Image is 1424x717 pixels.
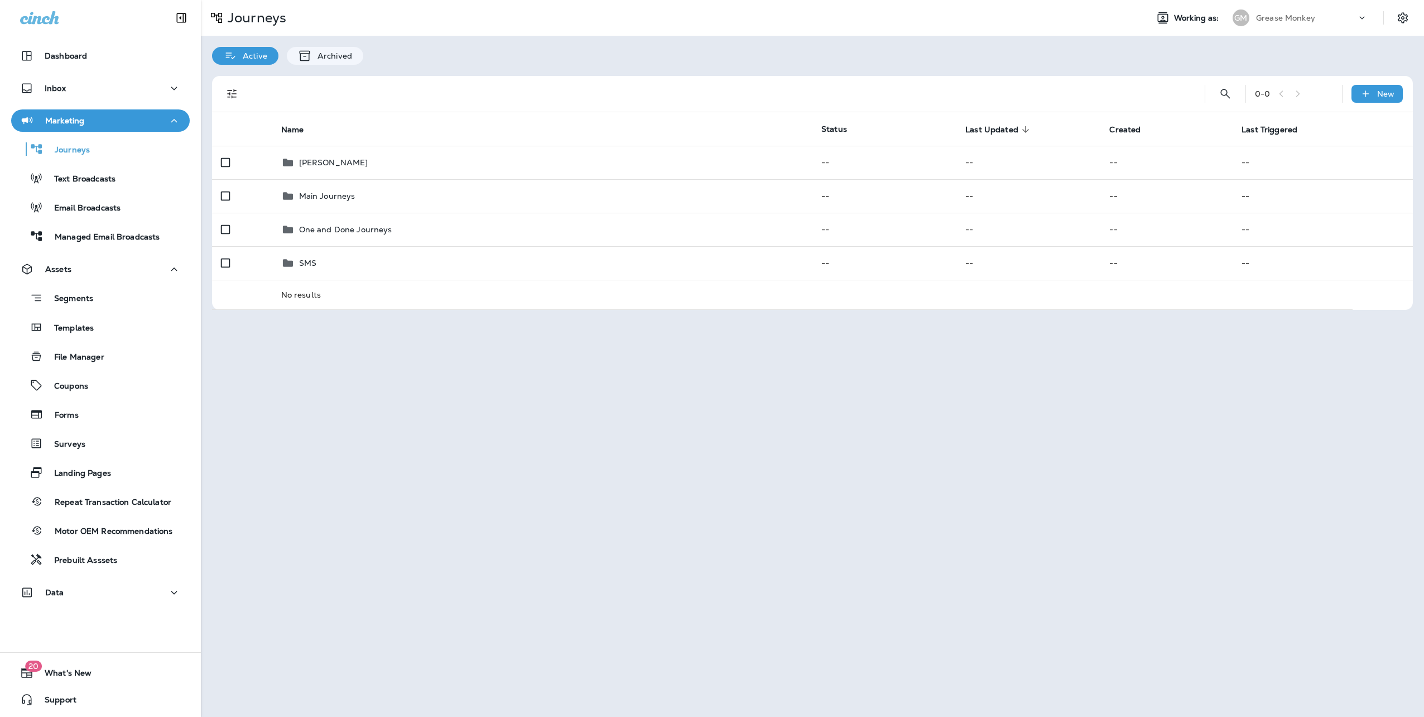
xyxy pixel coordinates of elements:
[11,490,190,513] button: Repeat Transaction Calculator
[43,203,121,214] p: Email Broadcasts
[11,316,190,339] button: Templates
[281,125,304,135] span: Name
[1109,125,1141,135] span: Created
[1233,9,1249,26] div: GM
[821,124,847,134] span: Status
[44,498,171,508] p: Repeat Transaction Calculator
[812,179,956,213] td: --
[1255,89,1270,98] div: 0 - 0
[11,461,190,484] button: Landing Pages
[45,51,87,60] p: Dashboard
[299,225,392,234] p: One and Done Journeys
[43,323,94,334] p: Templates
[237,51,267,60] p: Active
[44,232,160,243] p: Managed Email Broadcasts
[11,689,190,711] button: Support
[956,213,1100,246] td: --
[44,410,79,421] p: Forms
[11,195,190,219] button: Email Broadcasts
[45,265,71,274] p: Assets
[223,9,286,26] p: Journeys
[11,374,190,397] button: Coupons
[11,166,190,190] button: Text Broadcasts
[1233,146,1413,179] td: --
[1377,89,1394,98] p: New
[44,145,90,156] p: Journeys
[812,146,956,179] td: --
[45,116,84,125] p: Marketing
[25,661,42,672] span: 20
[812,213,956,246] td: --
[11,109,190,132] button: Marketing
[281,125,319,135] span: Name
[956,146,1100,179] td: --
[11,345,190,368] button: File Manager
[1100,179,1233,213] td: --
[1214,83,1237,105] button: Search Journeys
[221,83,243,105] button: Filters
[1256,13,1315,22] p: Grease Monkey
[1100,246,1233,280] td: --
[43,294,93,305] p: Segments
[812,246,956,280] td: --
[11,45,190,67] button: Dashboard
[11,286,190,310] button: Segments
[956,179,1100,213] td: --
[1174,13,1221,23] span: Working as:
[166,7,197,29] button: Collapse Sidebar
[11,258,190,280] button: Assets
[1109,125,1155,135] span: Created
[43,352,104,363] p: File Manager
[43,439,85,450] p: Surveys
[33,695,76,709] span: Support
[33,668,92,682] span: What's New
[11,224,190,248] button: Managed Email Broadcasts
[11,519,190,542] button: Motor OEM Recommendations
[11,403,190,426] button: Forms
[11,581,190,604] button: Data
[299,192,355,200] p: Main Journeys
[1100,146,1233,179] td: --
[1233,179,1413,213] td: --
[1233,213,1413,246] td: --
[11,548,190,571] button: Prebuilt Asssets
[43,556,117,566] p: Prebuilt Asssets
[43,469,111,479] p: Landing Pages
[956,246,1100,280] td: --
[1100,213,1233,246] td: --
[1242,125,1312,135] span: Last Triggered
[965,125,1033,135] span: Last Updated
[43,381,88,392] p: Coupons
[1242,125,1297,135] span: Last Triggered
[11,77,190,99] button: Inbox
[45,588,64,597] p: Data
[44,527,173,537] p: Motor OEM Recommendations
[11,137,190,161] button: Journeys
[43,174,116,185] p: Text Broadcasts
[1233,246,1413,280] td: --
[312,51,352,60] p: Archived
[299,259,316,267] p: SMS
[11,662,190,684] button: 20What's New
[965,125,1018,135] span: Last Updated
[272,280,1353,309] td: No results
[1393,8,1413,28] button: Settings
[11,432,190,455] button: Surveys
[299,158,368,167] p: [PERSON_NAME]
[45,84,66,93] p: Inbox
